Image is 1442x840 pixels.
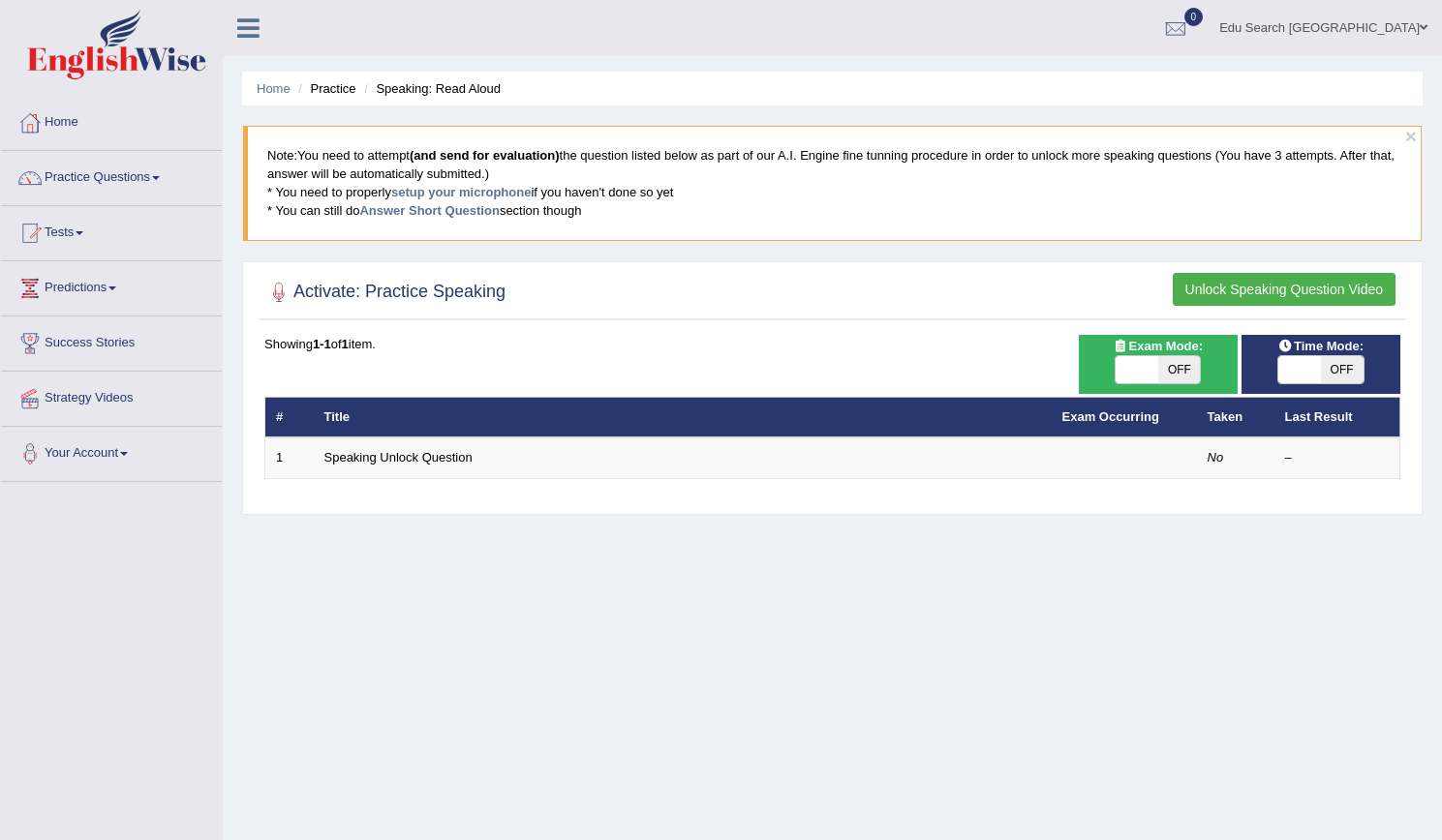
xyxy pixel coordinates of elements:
li: Speaking: Read Aloud [359,79,501,98]
a: setup your microphone [391,185,531,199]
a: Practice Questions [1,151,222,199]
span: Time Mode: [1271,336,1371,356]
span: 0 [1184,8,1204,26]
div: Show exams occurring in exams [1079,335,1238,394]
span: Exam Mode: [1105,336,1210,356]
div: – [1285,449,1390,467]
h2: Activate: Practice Speaking [264,278,506,307]
a: Success Stories [1,316,222,365]
blockquote: You need to attempt the question listed below as part of our A.I. Engine fine tunning procedure i... [243,126,1422,240]
span: OFF [1321,356,1364,383]
b: 1-1 [313,337,331,351]
a: Exam Occurring [1062,409,1159,424]
span: Note: [267,148,297,163]
button: × [1405,126,1417,146]
a: Your Account [1,427,222,475]
a: Home [1,96,222,144]
th: Title [314,397,1052,437]
a: Tests [1,206,222,255]
b: 1 [342,337,349,351]
a: Predictions [1,261,222,310]
a: Answer Short Question [359,203,499,218]
th: # [265,397,314,437]
em: No [1208,450,1224,465]
th: Last Result [1274,397,1400,437]
li: Practice [293,79,355,98]
td: 1 [265,437,314,478]
th: Taken [1197,397,1274,437]
div: Showing of item. [264,335,1400,353]
a: Speaking Unlock Question [324,450,473,465]
button: Unlock Speaking Question Video [1173,273,1396,306]
span: OFF [1158,356,1201,383]
a: Strategy Videos [1,372,222,420]
b: (and send for evaluation) [410,148,560,163]
a: Home [257,81,291,96]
